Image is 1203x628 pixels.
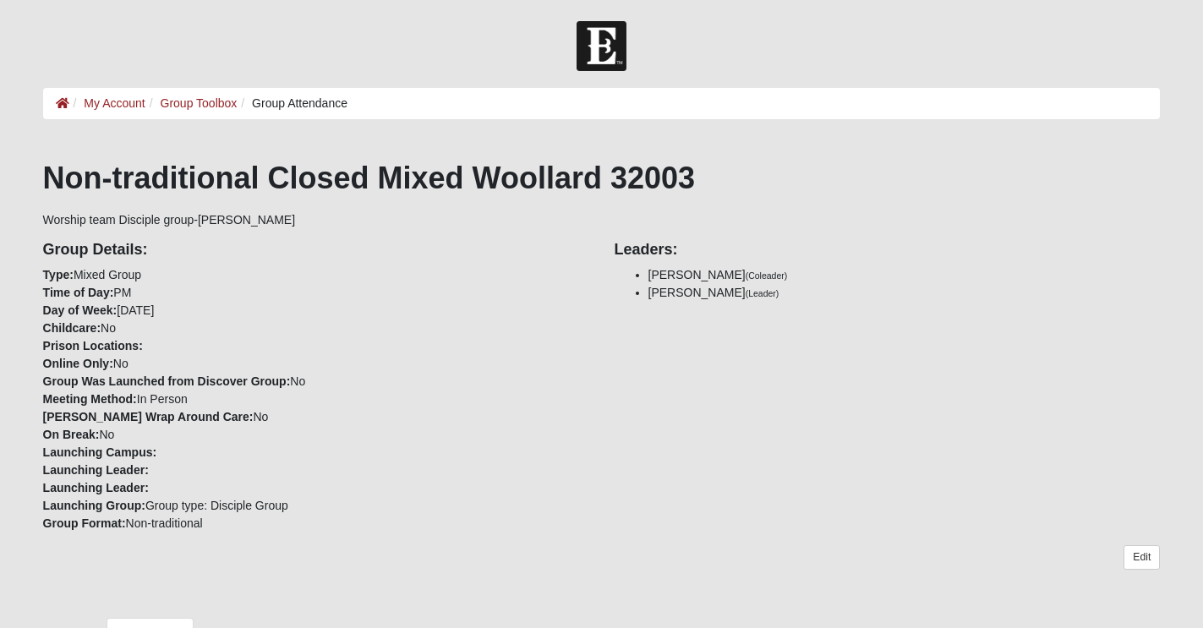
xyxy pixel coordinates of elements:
[1124,545,1160,570] a: Edit
[43,499,145,512] strong: Launching Group:
[43,428,100,441] strong: On Break:
[43,160,1161,196] h1: Non-traditional Closed Mixed Woollard 32003
[43,268,74,281] strong: Type:
[43,392,137,406] strong: Meeting Method:
[43,286,114,299] strong: Time of Day:
[43,445,157,459] strong: Launching Campus:
[43,481,149,494] strong: Launching Leader:
[648,266,1161,284] li: [PERSON_NAME]
[43,463,149,477] strong: Launching Leader:
[615,241,1161,259] h4: Leaders:
[43,516,126,530] strong: Group Format:
[43,357,113,370] strong: Online Only:
[43,374,291,388] strong: Group Was Launched from Discover Group:
[577,21,626,71] img: Church of Eleven22 Logo
[84,96,145,110] a: My Account
[43,410,254,423] strong: [PERSON_NAME] Wrap Around Care:
[43,339,143,352] strong: Prison Locations:
[746,288,779,298] small: (Leader)
[237,95,347,112] li: Group Attendance
[43,241,589,259] h4: Group Details:
[648,284,1161,302] li: [PERSON_NAME]
[30,229,602,532] div: Mixed Group PM [DATE] No No No In Person No No Group type: Disciple Group Non-traditional
[43,321,101,335] strong: Childcare:
[43,303,118,317] strong: Day of Week:
[746,270,788,281] small: (Coleader)
[161,96,238,110] a: Group Toolbox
